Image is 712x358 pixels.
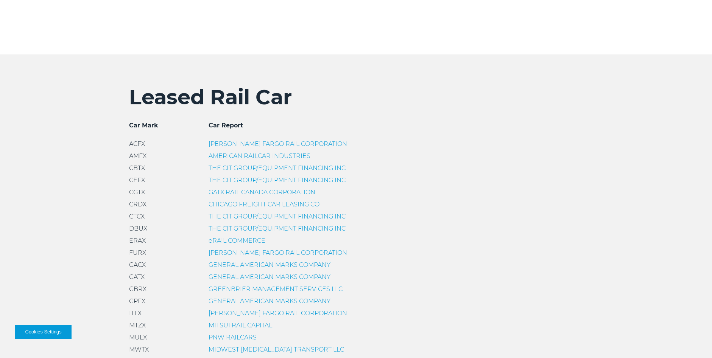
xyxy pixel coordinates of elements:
[209,310,347,317] a: [PERSON_NAME] FARGO RAIL CORPORATION
[129,201,146,208] span: CRDX
[209,273,330,281] a: GENERAL AMERICAN MARKS COMPANY
[129,298,145,305] span: GPFX
[209,152,310,160] a: AMERICAN RAILCAR INDUSTRIES
[15,325,72,339] button: Cookies Settings
[209,249,347,256] a: [PERSON_NAME] FARGO RAIL CORPORATION
[129,346,149,353] span: MWTX
[129,285,146,293] span: GBRX
[129,261,146,268] span: GACX
[209,122,243,129] span: Car Report
[209,346,344,353] a: MIDWEST [MEDICAL_DATA] TRANSPORT LLC
[209,189,315,196] a: GATX RAIL CANADA CORPORATION
[129,122,158,129] span: Car Mark
[129,225,147,232] span: DBUX
[129,273,145,281] span: GATX
[209,285,343,293] a: GREENBRIER MANAGEMENT SERVICES LLC
[209,225,346,232] a: THE CIT GROUP/EQUIPMENT FINANCING INC
[129,152,146,160] span: AMFX
[129,164,145,172] span: CBTX
[209,261,330,268] a: GENERAL AMERICAN MARKS COMPANY
[209,298,330,305] a: GENERAL AMERICAN MARKS COMPANY
[209,334,257,341] a: PNW RAILCARS
[129,140,145,147] span: ACFX
[129,334,147,341] span: MULX
[129,85,583,110] h2: Leased Rail Car
[209,322,272,329] a: MITSUI RAIL CAPITAL
[209,164,346,172] a: THE CIT GROUP/EQUIPMENT FINANCING INC
[129,177,145,184] span: CEFX
[129,249,146,256] span: FURX
[209,140,347,147] a: [PERSON_NAME] FARGO RAIL CORPORATION
[129,237,146,244] span: ERAX
[129,189,145,196] span: CGTX
[129,213,145,220] span: CTCX
[129,322,146,329] span: MTZX
[209,177,346,184] a: THE CIT GROUP/EQUIPMENT FINANCING INC
[129,310,142,317] span: ITLX
[209,213,346,220] a: THE CIT GROUP/EQUIPMENT FINANCING INC
[209,237,265,244] a: eRAIL COMMERCE
[209,201,319,208] a: CHICAGO FREIGHT CAR LEASING CO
